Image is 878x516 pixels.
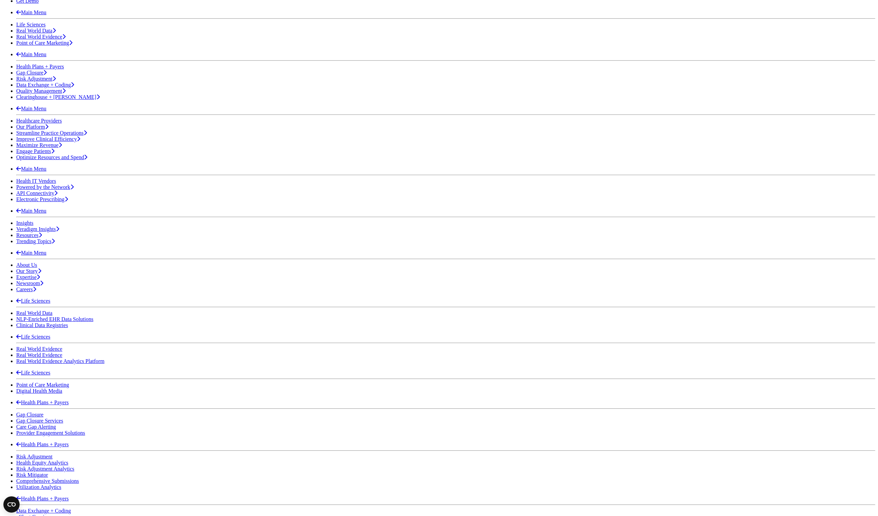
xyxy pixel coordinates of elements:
a: Life Sciences [16,334,50,340]
a: Life Sciences [16,22,46,27]
a: Streamline Practice Operations [16,130,87,136]
a: Gap Closure [16,412,43,417]
a: Life Sciences [16,298,50,304]
a: About Us [16,262,37,268]
a: Life Sciences [16,370,50,375]
a: Improve Clinical Efficiency [16,136,80,142]
a: Main Menu [16,51,46,57]
a: Risk Adjustment [16,76,56,82]
a: Provider Engagement Solutions [16,430,85,436]
a: Clinical Data Registries [16,322,68,328]
a: Data Exchange + Coding [16,82,74,88]
a: Real World Data [16,310,52,316]
a: Digital Health Media [16,388,62,394]
a: Utilization Analytics [16,484,61,490]
a: Data Exchange + Coding [16,508,71,514]
a: Careers [16,286,36,292]
a: Optimize Resources and Spend [16,154,87,160]
a: Veradigm Insights [16,226,59,232]
a: Quality Management [16,88,66,94]
a: Insights [16,220,33,226]
a: Risk Adjustment Analytics [16,466,74,472]
a: Health IT Vendors [16,178,56,184]
a: Expertise [16,274,40,280]
a: Our Story [16,268,41,274]
a: API Connectivity [16,190,58,196]
a: Main Menu [16,166,46,172]
a: Risk Adjustment [16,454,52,459]
a: Powered by the Network [16,184,74,190]
a: Risk Mitigator [16,472,48,478]
a: Engage Patients [16,148,54,154]
a: Health Plans + Payers [16,442,69,447]
a: Real World Evidence [16,34,66,40]
a: Resources [16,232,42,238]
a: Healthcare Providers [16,118,62,124]
a: Main Menu [16,106,46,111]
a: Point of Care Marketing [16,382,69,388]
a: Main Menu [16,208,46,214]
a: Newsroom [16,280,43,286]
a: Main Menu [16,250,46,256]
a: Gap Closure Services [16,418,63,424]
a: Our Platform [16,124,48,130]
iframe: Drift Chat Widget [748,474,870,508]
a: Care Gap Alerting [16,424,56,430]
a: Maximize Revenue [16,142,62,148]
a: Health Plans + Payers [16,64,64,69]
a: Main Menu [16,9,46,15]
a: Real World Data [16,28,56,34]
a: Clearinghouse + [PERSON_NAME] [16,94,100,100]
a: Gap Closure [16,70,47,76]
button: Open CMP widget [3,496,20,513]
a: Real World Evidence [16,346,62,352]
a: NLP-Enriched EHR Data Solutions [16,316,93,322]
a: Health Plans + Payers [16,400,69,405]
a: Comprehensive Submissions [16,478,79,484]
a: Health Plans + Payers [16,496,69,501]
a: Trending Topics [16,238,55,244]
a: Electronic Prescribing [16,196,68,202]
a: Real World Evidence Analytics Platform [16,358,105,364]
a: Health Equity Analytics [16,460,68,466]
a: Point of Care Marketing [16,40,72,46]
a: Real World Evidence [16,352,62,358]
